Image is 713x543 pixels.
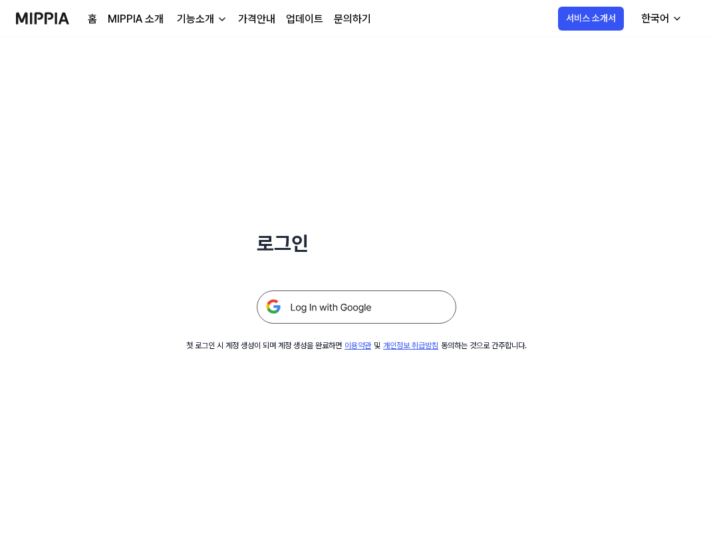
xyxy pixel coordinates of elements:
[334,11,371,27] a: 문의하기
[238,11,275,27] a: 가격안내
[174,11,227,27] button: 기능소개
[558,7,624,31] button: 서비스 소개서
[286,11,323,27] a: 업데이트
[257,229,456,259] h1: 로그인
[383,341,438,350] a: 개인정보 취급방침
[639,11,672,27] div: 한국어
[345,341,371,350] a: 이용약관
[631,5,690,32] button: 한국어
[217,14,227,25] img: down
[186,340,527,352] div: 첫 로그인 시 계정 생성이 되며 계정 생성을 완료하면 및 동의하는 것으로 간주합니다.
[108,11,164,27] a: MIPPIA 소개
[257,290,456,324] img: 구글 로그인 버튼
[88,11,97,27] a: 홈
[174,11,217,27] div: 기능소개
